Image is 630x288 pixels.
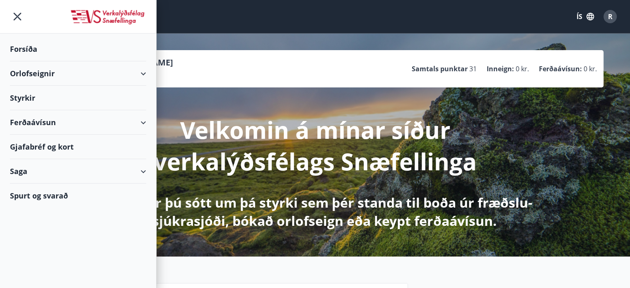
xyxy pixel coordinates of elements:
div: Forsíða [10,37,146,61]
span: 31 [469,64,477,73]
div: Orlofseignir [10,61,146,86]
div: Styrkir [10,86,146,110]
div: Ferðaávísun [10,110,146,135]
p: Hér getur þú sótt um þá styrki sem þér standa til boða úr fræðslu- og sjúkrasjóði, bókað orlofsei... [97,194,534,230]
img: union_logo [70,9,146,26]
div: Saga [10,159,146,184]
span: R [608,12,613,21]
span: 0 kr. [516,64,529,73]
button: R [600,7,620,27]
div: Gjafabréf og kort [10,135,146,159]
p: Ferðaávísun : [539,64,582,73]
button: menu [10,9,25,24]
p: Samtals punktar [412,64,468,73]
p: Velkomin á mínar síður verkalýðsfélags Snæfellinga [97,114,534,177]
span: 0 kr. [584,64,597,73]
p: Inneign : [487,64,514,73]
div: Spurt og svarað [10,184,146,208]
button: ÍS [572,9,599,24]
